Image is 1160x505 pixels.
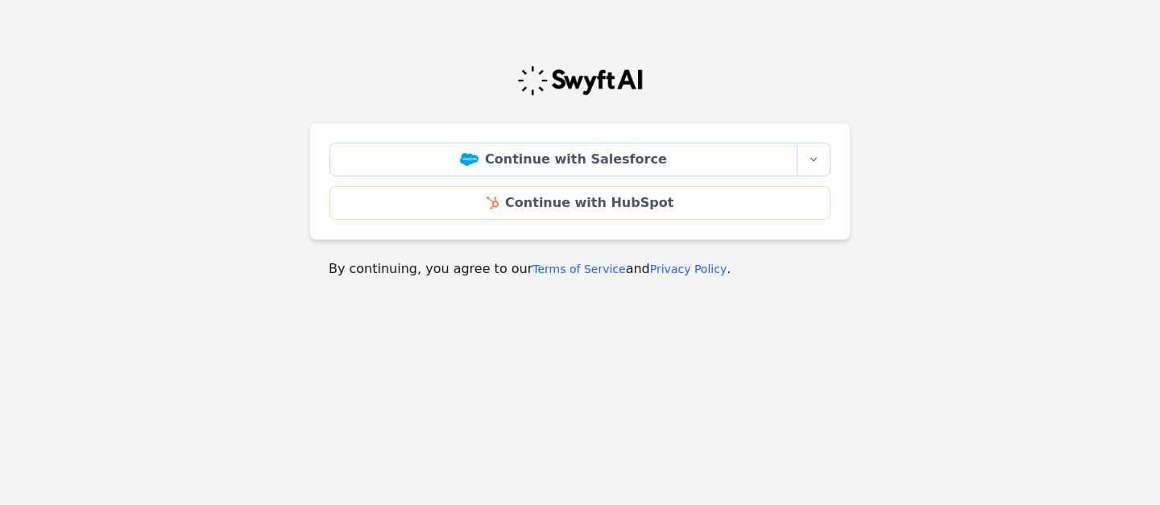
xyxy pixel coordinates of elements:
[329,259,831,279] p: By continuing, you agree to our and .
[487,197,499,209] img: HubSpot
[329,186,831,220] a: Continue with HubSpot
[329,143,797,176] a: Continue with Salesforce
[532,263,625,275] a: Terms of Service
[516,64,644,97] img: Swyft Logo
[460,153,478,166] img: Salesforce
[650,263,727,275] a: Privacy Policy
